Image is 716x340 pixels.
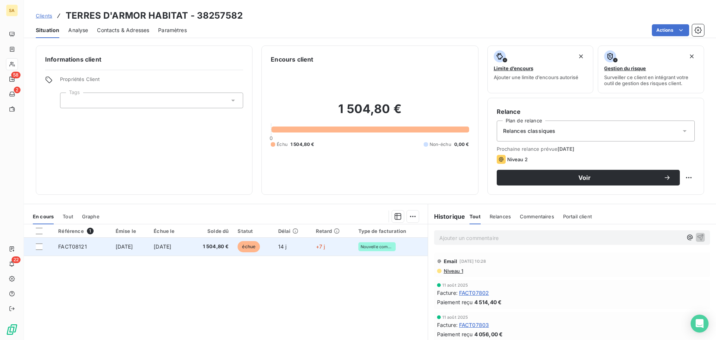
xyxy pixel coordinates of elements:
img: Logo LeanPay [6,324,18,336]
span: 14 j [278,243,287,250]
span: FACT07803 [459,321,489,329]
div: Référence [58,228,106,234]
span: FACT07802 [459,289,489,297]
span: En cours [33,213,54,219]
span: Gestion du risque [604,65,646,71]
span: [DATE] [154,243,171,250]
span: +7 j [316,243,325,250]
span: 0 [270,135,273,141]
span: Ajouter une limite d’encours autorisé [494,74,578,80]
div: Open Intercom Messenger [691,315,709,333]
span: Contacts & Adresses [97,26,149,34]
span: 2 [14,87,21,93]
div: Solde dû [192,228,229,234]
span: échue [238,241,260,252]
div: Échue le [154,228,183,234]
button: Voir [497,170,680,185]
span: Tout [470,213,481,219]
h6: Encours client [271,55,313,64]
span: Paramètres [158,26,187,34]
div: SA [6,4,18,16]
span: Niveau 2 [507,156,528,162]
span: 0,00 € [454,141,469,148]
span: Surveiller ce client en intégrant votre outil de gestion des risques client. [604,74,698,86]
span: Paiement reçu [437,298,473,306]
span: Limite d’encours [494,65,533,71]
span: [DATE] 10:28 [459,259,486,263]
button: Actions [652,24,689,36]
span: Facture : [437,321,458,329]
span: Analyse [68,26,88,34]
span: 11 août 2025 [442,315,468,319]
span: 58 [11,72,21,78]
span: 22 [12,256,21,263]
h6: Relance [497,107,695,116]
span: 1 504,80 € [192,243,229,250]
button: Limite d’encoursAjouter une limite d’encours autorisé [487,46,594,93]
span: Nouvelle commande [361,244,393,249]
div: Émise le [116,228,145,234]
span: Commentaires [520,213,554,219]
h2: 1 504,80 € [271,102,469,124]
span: [DATE] [558,146,574,152]
span: Situation [36,26,59,34]
span: Non-échu [430,141,451,148]
span: Facture : [437,289,458,297]
span: Relances [490,213,511,219]
span: 11 août 2025 [442,283,468,287]
div: Type de facturation [358,228,423,234]
span: Niveau 1 [443,268,463,274]
h6: Historique [428,212,465,221]
div: Retard [316,228,349,234]
span: 1 [87,228,94,234]
h6: Informations client [45,55,243,64]
span: FACT08121 [58,243,87,250]
h3: TERRES D'ARMOR HABITAT - 38257582 [66,9,243,22]
span: Clients [36,13,52,19]
span: Graphe [82,213,100,219]
input: Ajouter une valeur [66,97,72,104]
span: [DATE] [116,243,133,250]
span: Email [444,258,458,264]
span: Portail client [563,213,592,219]
span: 4 514,40 € [474,298,502,306]
span: 4 056,00 € [474,330,503,338]
span: Échu [277,141,288,148]
a: Clients [36,12,52,19]
span: Relances classiques [503,127,556,135]
div: Délai [278,228,307,234]
span: 1 504,80 € [291,141,314,148]
span: Voir [506,175,663,181]
span: Tout [63,213,73,219]
button: Gestion du risqueSurveiller ce client en intégrant votre outil de gestion des risques client. [598,46,704,93]
div: Statut [238,228,269,234]
span: Propriétés Client [60,76,243,87]
span: Paiement reçu [437,330,473,338]
span: Prochaine relance prévue [497,146,695,152]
